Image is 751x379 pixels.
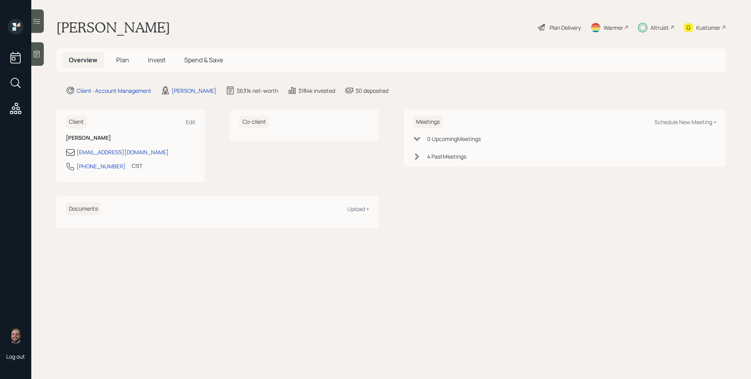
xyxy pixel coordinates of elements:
[116,56,129,64] span: Plan
[413,116,443,128] h6: Meetings
[237,87,278,95] div: $631k net-worth
[6,353,25,360] div: Log out
[604,23,623,32] div: Warmer
[696,23,720,32] div: Kustomer
[77,87,151,95] div: Client · Account Management
[550,23,581,32] div: Plan Delivery
[427,152,466,161] div: 4 Past Meeting s
[184,56,223,64] span: Spend & Save
[356,87,388,95] div: $0 deposited
[172,87,216,95] div: [PERSON_NAME]
[148,56,165,64] span: Invest
[8,328,23,343] img: james-distasi-headshot.png
[239,116,269,128] h6: Co-client
[66,202,101,215] h6: Documents
[56,19,170,36] h1: [PERSON_NAME]
[650,23,669,32] div: Altruist
[77,162,126,170] div: [PHONE_NUMBER]
[298,87,335,95] div: $184k invested
[77,148,169,156] div: [EMAIL_ADDRESS][DOMAIN_NAME]
[427,135,481,143] div: 0 Upcoming Meeting s
[347,205,369,213] div: Upload +
[654,118,717,126] div: Schedule New Meeting +
[132,162,142,170] div: CST
[69,56,97,64] span: Overview
[66,116,87,128] h6: Client
[186,118,196,126] div: Edit
[66,135,196,141] h6: [PERSON_NAME]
